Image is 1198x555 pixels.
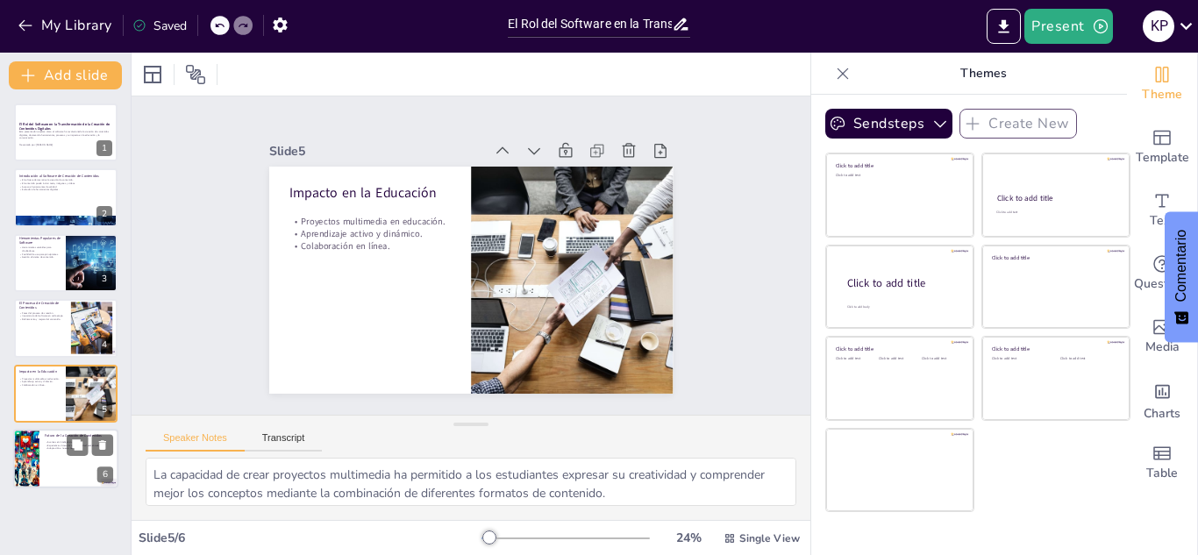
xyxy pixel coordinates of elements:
p: Colaboración en línea. [19,383,61,387]
button: Delete Slide [91,109,112,130]
button: Delete Slide [91,304,112,325]
div: Click to add title [836,345,961,352]
div: Add charts and graphs [1127,368,1197,431]
p: Herramientas Populares de Software [19,236,61,245]
button: Duplicate Slide [67,174,88,195]
p: Evolución de herramientas digitales. [19,188,112,191]
div: Layout [139,60,167,89]
div: Add ready made slides [1127,116,1197,179]
p: Refinamiento y mejora del contenido. [19,318,66,322]
div: 3 [96,271,112,287]
button: Delete Slide [91,370,112,391]
span: Single View [739,531,800,545]
p: Herramientas versátiles para diseñadores. [19,245,61,252]
button: Create New [959,109,1077,139]
div: Change the overall theme [1127,53,1197,116]
button: Add slide [9,61,122,89]
button: Export to PowerPoint [987,9,1021,44]
div: 2 [14,168,118,226]
span: Questions [1134,274,1191,294]
div: Click to add title [997,193,1114,203]
p: El software democratiza la creación de contenido. [19,178,112,181]
button: Delete Slide [91,239,112,260]
div: Click to add title [992,253,1117,260]
span: Text [1150,211,1174,231]
span: Table [1146,464,1178,483]
button: My Library [13,11,119,39]
div: 6 [97,466,113,482]
button: Comentarios - Mostrar encuesta [1165,212,1198,343]
div: Add images, graphics, shapes or video [1127,305,1197,368]
div: Add text boxes [1127,179,1197,242]
button: Speaker Notes [146,432,245,452]
span: Charts [1144,404,1180,423]
p: Proyectos multimedia en educación. [307,160,465,223]
font: Comentario [1173,230,1188,302]
button: Duplicate Slide [67,434,88,455]
div: Click to add title [992,345,1117,352]
div: 3 [14,234,118,292]
div: 4 [96,337,112,352]
div: Click to add text [996,210,1113,215]
div: 1 [14,103,118,161]
div: Click to add title [836,162,961,169]
button: k p [1143,9,1174,44]
p: Fases del proceso de creación. [19,311,66,315]
p: Esta presentación explora cómo el software ha revolucionado la creación de contenidos digitales, ... [19,131,112,140]
strong: El Rol del Software en la Transformación de la Creación de Contenidos Digitales [19,122,110,132]
div: Slide 5 [309,86,517,168]
div: Click to add text [836,357,875,361]
div: Click to add title [847,276,959,291]
p: Aprendizaje activo y dinámico. [19,380,61,383]
div: Slide 5 / 6 [139,530,481,546]
p: Impacto en la Educación [315,131,474,198]
div: Click to add body [847,305,958,310]
p: Presentado por: [PERSON_NAME] [19,143,112,146]
p: El Proceso de Creación de Contenidos [19,301,66,310]
span: Theme [1142,85,1182,104]
button: Transcript [245,432,323,452]
div: Click to add text [836,174,961,178]
button: Present [1024,9,1112,44]
p: Gestión eficiente de contenido. [19,255,61,259]
div: Get real-time input from your audience [1127,242,1197,305]
div: 5 [14,365,118,423]
p: Proyectos multimedia en educación. [19,377,61,381]
div: 4 [14,299,118,357]
div: Click to add text [992,357,1047,361]
button: Duplicate Slide [67,304,88,325]
p: Facilidad de uso para principiantes. [19,253,61,256]
button: Duplicate Slide [67,109,88,130]
div: 24 % [667,530,710,546]
input: Insert title [508,11,672,37]
p: Importancia del software en cada etapa. [19,315,66,318]
div: Click to add text [1060,357,1116,361]
p: Impacto en la Educación [19,368,61,374]
div: k p [1143,11,1174,42]
p: Futuro de la Creación de Contenidos [45,433,113,438]
div: Click to add text [879,357,918,361]
div: 6 [13,429,118,488]
span: Media [1145,338,1180,357]
span: Template [1136,148,1189,167]
div: Click to add text [922,357,961,361]
div: 1 [96,140,112,156]
div: Add a table [1127,431,1197,495]
div: 2 [96,206,112,222]
button: Delete Slide [91,174,112,195]
p: El contenido puede incluir texto, imágenes y videos. [19,181,112,185]
div: Saved [132,18,187,34]
p: Colaboración en línea. [299,185,457,247]
div: 5 [96,402,112,417]
p: Experiencias interactivas con realidad aumentada. [45,444,113,447]
button: Duplicate Slide [67,239,88,260]
button: Sendsteps [825,109,952,139]
p: Aprendizaje activo y dinámico. [303,173,460,235]
p: Acceso a herramientas de calidad. [19,185,112,189]
button: Delete Slide [92,434,113,455]
p: Themes [857,53,1109,95]
textarea: La capacidad de crear proyectos multimedia ha permitido a los estudiantes expresar su creatividad... [146,458,796,506]
p: Avances en inteligencia artificial. [45,440,113,444]
p: Introducción al Software de Creación de Contenidos [19,173,112,178]
button: Duplicate Slide [67,370,88,391]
